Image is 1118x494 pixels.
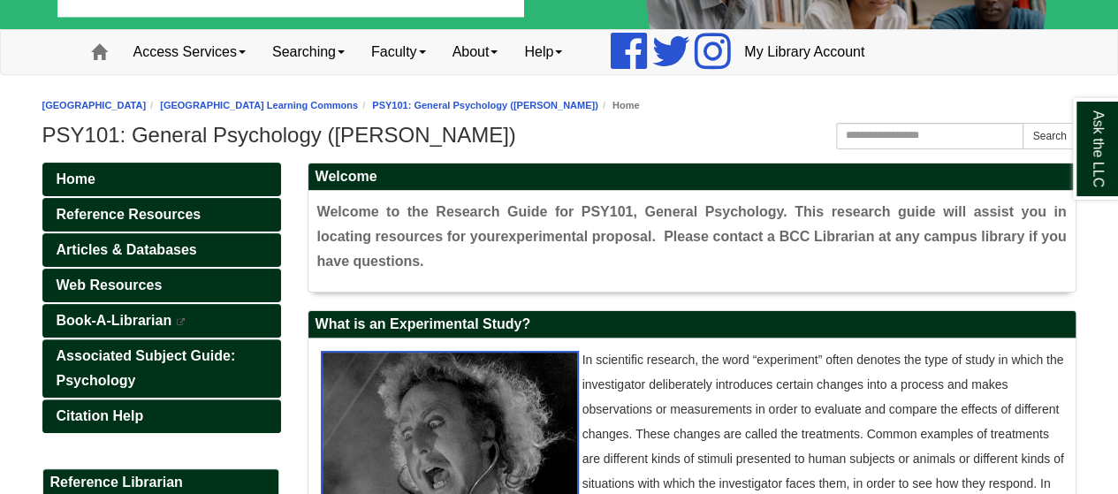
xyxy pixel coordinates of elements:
a: About [439,30,512,74]
i: This link opens in a new window [176,318,186,326]
button: Search [1023,123,1076,149]
span: . This research guide will assist you in locating resources for your [317,204,1067,244]
a: Reference Resources [42,198,281,232]
span: , General Psychology [633,204,783,219]
h2: Welcome [308,163,1076,191]
span: Associated Subject Guide: Psychology [57,348,236,388]
a: PSY101: General Psychology ([PERSON_NAME]) [372,100,598,110]
span: Reference Resources [57,207,202,222]
nav: breadcrumb [42,97,1076,114]
span: experimental proposal [500,229,651,244]
a: Associated Subject Guide: Psychology [42,339,281,398]
a: Help [511,30,575,74]
span: Articles & Databases [57,242,197,257]
h2: What is an Experimental Study? [308,311,1076,338]
span: Welcome to the Research Guide for PSY101 [317,204,634,219]
span: Web Resources [57,277,163,293]
span: . Please contact a BCC Librarian at any campus library if you have questions. [317,229,1067,269]
h1: PSY101: General Psychology ([PERSON_NAME]) [42,123,1076,148]
a: [GEOGRAPHIC_DATA] [42,100,147,110]
li: Home [598,97,640,114]
a: Web Resources [42,269,281,302]
span: Book-A-Librarian [57,313,172,328]
a: Access Services [120,30,259,74]
a: My Library Account [731,30,878,74]
a: [GEOGRAPHIC_DATA] Learning Commons [160,100,358,110]
a: Searching [259,30,358,74]
span: Citation Help [57,408,144,423]
a: Citation Help [42,399,281,433]
span: Home [57,171,95,186]
a: Book-A-Librarian [42,304,281,338]
a: Home [42,163,281,196]
a: Faculty [358,30,439,74]
a: Articles & Databases [42,233,281,267]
